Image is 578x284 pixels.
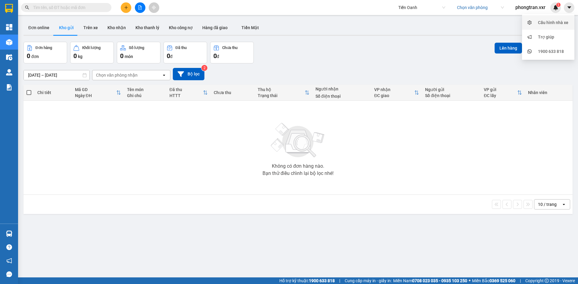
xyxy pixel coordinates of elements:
[268,119,328,161] img: svg+xml;base64,PHN2ZyBjbGFzcz0ibGlzdC1wbHVnX19zdmciIHhtbG5zPSJodHRwOi8vd3d3LnczLm9yZy8yMDAwL3N2Zy...
[258,87,305,92] div: Thu hộ
[6,271,12,277] span: message
[162,73,166,78] svg: open
[131,20,164,35] button: Kho thanh lý
[272,164,324,169] div: Không có đơn hàng nào.
[120,52,123,60] span: 0
[135,2,145,13] button: file-add
[27,52,30,60] span: 0
[545,279,549,283] span: copyright
[73,52,77,60] span: 0
[173,68,204,80] button: Bộ lọc
[371,85,422,101] th: Toggle SortBy
[527,35,532,39] span: notification
[6,69,12,75] img: warehouse-icon
[374,93,414,98] div: ĐC giao
[279,277,335,284] span: Hỗ trợ kỹ thuật:
[472,277,515,284] span: Miền Bắc
[169,87,203,92] div: Đã thu
[374,87,414,92] div: VP nhận
[6,244,12,250] span: question-circle
[553,5,558,10] img: icon-new-feature
[54,20,79,35] button: Kho gửi
[6,231,12,237] img: warehouse-icon
[6,24,12,30] img: dashboard-icon
[78,54,82,59] span: kg
[5,4,13,13] img: logo-vxr
[75,93,116,98] div: Ngày ĐH
[258,93,305,98] div: Trạng thái
[222,46,238,50] div: Chưa thu
[201,65,207,71] sup: 2
[527,49,532,53] span: whats-app
[255,85,312,101] th: Toggle SortBy
[528,90,570,95] div: Nhân viên
[79,20,103,35] button: Trên xe
[527,20,532,25] span: setting
[538,201,557,207] div: 10 / trang
[149,2,159,13] button: aim
[6,54,12,60] img: warehouse-icon
[398,3,445,12] span: Tiến Oanh
[393,277,467,284] span: Miền Nam
[217,54,219,59] span: đ
[425,87,478,92] div: Người gửi
[495,43,522,53] button: Lên hàng
[309,278,335,283] strong: 1900 633 818
[214,90,252,95] div: Chưa thu
[82,46,101,50] div: Khối lượng
[70,42,114,63] button: Khối lượng0kg
[425,93,478,98] div: Số điện thoại
[25,5,29,10] span: search
[164,20,197,35] button: Kho công nợ
[33,4,104,11] input: Tìm tên, số ĐT hoặc mã đơn
[469,279,471,282] span: ⚪️
[75,87,116,92] div: Mã GD
[241,25,259,30] span: Tiền Mặt
[117,42,160,63] button: Số lượng0món
[163,42,207,63] button: Đã thu0đ
[23,20,54,35] button: Đơn online
[210,42,254,63] button: Chưa thu0đ
[103,20,131,35] button: Kho nhận
[23,42,67,63] button: Đơn hàng0đơn
[129,46,144,50] div: Số lượng
[339,277,340,284] span: |
[167,52,170,60] span: 0
[564,2,574,13] button: caret-down
[125,54,133,59] span: món
[511,4,550,11] span: phongtran.vxr
[520,277,521,284] span: |
[127,93,163,98] div: Ghi chú
[567,5,572,10] span: caret-down
[127,87,163,92] div: Tên món
[170,54,172,59] span: đ
[484,93,517,98] div: ĐC lấy
[412,278,467,283] strong: 0708 023 035 - 0935 103 250
[124,5,128,10] span: plus
[152,5,156,10] span: aim
[96,72,138,78] div: Chọn văn phòng nhận
[6,39,12,45] img: warehouse-icon
[197,20,232,35] button: Hàng đã giao
[489,278,515,283] strong: 0369 525 060
[176,46,187,50] div: Đã thu
[24,70,89,80] input: Select a date range.
[6,258,12,264] span: notification
[484,87,517,92] div: VP gửi
[557,3,559,7] span: 1
[315,87,368,91] div: Người nhận
[213,52,217,60] span: 0
[538,19,568,26] div: Cấu hình nhà xe
[138,5,142,10] span: file-add
[37,90,69,95] div: Chi tiết
[538,34,554,40] div: Trợ giúp
[538,48,564,55] div: 1900 633 818
[121,2,131,13] button: plus
[556,3,561,7] sup: 1
[72,85,124,101] th: Toggle SortBy
[36,46,52,50] div: Đơn hàng
[31,54,39,59] span: đơn
[263,171,334,176] div: Bạn thử điều chỉnh lại bộ lọc nhé!
[166,85,211,101] th: Toggle SortBy
[345,277,392,284] span: Cung cấp máy in - giấy in:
